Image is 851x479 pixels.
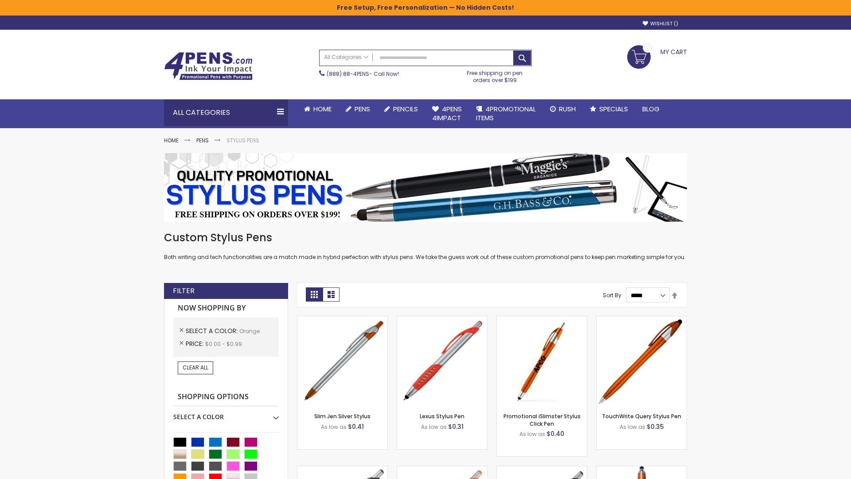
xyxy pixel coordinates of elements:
[397,316,487,406] img: Lexus Stylus Pen-Orange
[297,466,387,473] a: Boston Stylus Pen-Orange
[559,104,576,114] span: Rush
[327,70,369,78] a: (888) 88-4PENS
[320,50,373,65] a: All Categories
[173,406,279,421] div: Select A Color
[597,466,687,473] a: TouchWrite Command Stylus Pen-Orange
[186,339,205,348] span: Price
[196,137,209,144] a: Pens
[348,422,364,431] span: $0.41
[469,99,543,128] a: 4PROMOTIONALITEMS
[547,429,564,438] span: $0.40
[583,99,635,119] a: Specials
[297,316,387,406] img: Slim Jen Silver Stylus-Orange
[164,153,687,222] img: Stylus Pens
[393,104,418,114] span: Pencils
[339,99,377,119] a: Pens
[164,231,687,245] h1: Custom Stylus Pens
[597,316,687,406] img: TouchWrite Query Stylus Pen-Orange
[164,99,288,126] div: All Categories
[643,20,678,27] a: Wishlist
[313,104,332,114] span: Home
[297,316,387,323] a: Slim Jen Silver Stylus-Orange
[597,316,687,323] a: TouchWrite Query Stylus Pen-Orange
[327,70,399,78] span: - Call Now!
[397,316,487,323] a: Lexus Stylus Pen-Orange
[603,291,621,299] label: Sort By
[183,364,208,371] span: Clear All
[164,231,687,261] div: Both writing and tech functionalities are a match made in hybrid perfection with stylus pens. We ...
[497,316,587,406] img: Promotional iSlimster Stylus Click Pen-Orange
[519,430,545,438] span: As low as
[173,388,279,407] strong: Shopping Options
[647,422,664,431] span: $0.35
[239,327,260,335] span: Orange
[476,104,536,122] span: 4PROMOTIONAL ITEMS
[306,287,323,302] strong: Grid
[635,99,667,119] a: Blog
[421,423,447,431] span: As low as
[448,422,464,431] span: $0.31
[164,137,179,144] a: Home
[205,340,242,348] span: $0.00 - $0.99
[321,423,347,431] span: As low as
[164,52,253,80] img: 4Pens Custom Pens and Promotional Products
[602,412,681,420] a: TouchWrite Query Stylus Pen
[620,423,645,431] span: As low as
[297,99,339,119] a: Home
[226,137,259,144] strong: Stylus Pens
[420,412,465,420] a: Lexus Stylus Pen
[314,412,371,420] a: Slim Jen Silver Stylus
[599,104,628,114] span: Specials
[397,466,487,473] a: Boston Silver Stylus Pen-Orange
[458,66,532,84] div: Free shipping on pen orders over $199
[173,286,195,296] strong: Filter
[504,412,581,427] a: Promotional iSlimster Stylus Click Pen
[377,99,425,119] a: Pencils
[186,326,239,335] span: Select A Color
[324,54,368,61] span: All Categories
[642,104,660,114] span: Blog
[543,99,583,119] a: Rush
[425,99,469,128] a: 4Pens4impact
[497,316,587,323] a: Promotional iSlimster Stylus Click Pen-Orange
[432,104,462,122] span: 4Pens 4impact
[355,104,370,114] span: Pens
[497,466,587,473] a: Lexus Metallic Stylus Pen-Orange
[178,361,213,374] a: Clear All
[173,299,279,318] strong: Now Shopping by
